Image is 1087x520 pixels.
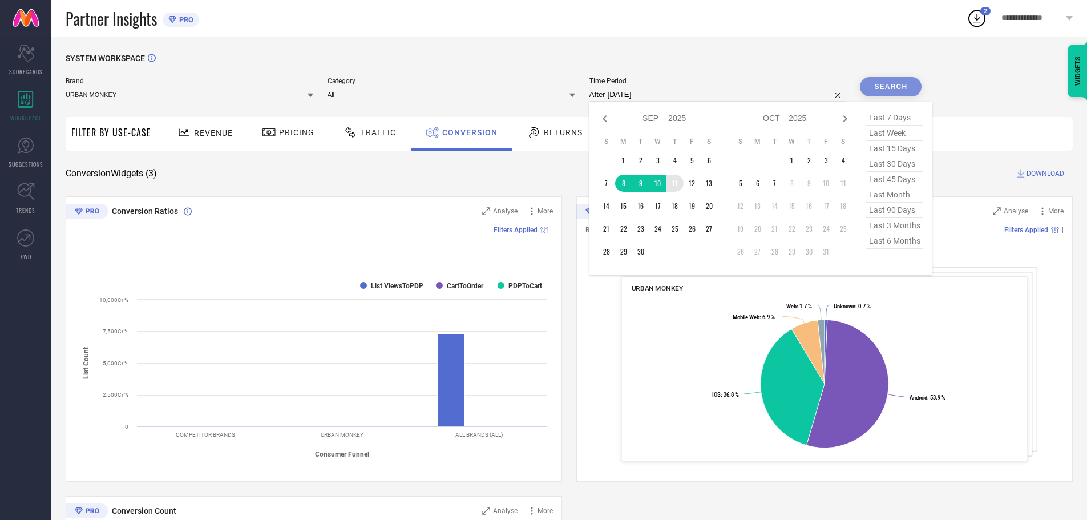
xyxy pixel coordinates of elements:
td: Sun Sep 07 2025 [598,175,615,192]
span: More [1048,207,1064,215]
span: DOWNLOAD [1027,168,1064,179]
span: Analyse [493,207,518,215]
td: Wed Oct 15 2025 [783,197,801,215]
text: : 6.9 % [733,314,775,320]
span: last 45 days [866,172,923,187]
span: last 15 days [866,141,923,156]
td: Tue Oct 21 2025 [766,220,783,237]
td: Sun Sep 21 2025 [598,220,615,237]
td: Fri Oct 10 2025 [818,175,835,192]
span: More [538,507,553,515]
span: Conversion [442,128,498,137]
span: Conversion Count [112,506,176,515]
tspan: IOS [712,392,721,398]
text: 0 [125,424,128,430]
td: Thu Oct 16 2025 [801,197,818,215]
span: Revenue (% share) [585,226,641,234]
td: Tue Oct 07 2025 [766,175,783,192]
span: last 6 months [866,233,923,249]
td: Tue Sep 09 2025 [632,175,649,192]
td: Sat Oct 25 2025 [835,220,852,237]
td: Wed Oct 29 2025 [783,243,801,260]
td: Mon Oct 20 2025 [749,220,766,237]
span: | [551,226,553,234]
td: Wed Sep 17 2025 [649,197,666,215]
text: : 0.7 % [834,303,871,309]
text: : 1.7 % [786,303,812,309]
td: Thu Oct 23 2025 [801,220,818,237]
span: last 3 months [866,218,923,233]
td: Fri Sep 26 2025 [684,220,701,237]
div: Next month [838,112,852,126]
td: Fri Sep 05 2025 [684,152,701,169]
input: Select time period [589,88,846,102]
span: SYSTEM WORKSPACE [66,54,145,63]
span: last 30 days [866,156,923,172]
span: Category [328,77,575,85]
tspan: Mobile Web [733,314,759,320]
span: | [1062,226,1064,234]
span: TRENDS [16,206,35,215]
text: 10,000Cr % [99,297,128,303]
span: FWD [21,252,31,261]
span: More [538,207,553,215]
td: Sun Oct 26 2025 [732,243,749,260]
div: Previous month [598,112,612,126]
td: Mon Sep 15 2025 [615,197,632,215]
td: Mon Sep 08 2025 [615,175,632,192]
td: Sat Sep 20 2025 [701,197,718,215]
td: Sun Oct 12 2025 [732,197,749,215]
text: List ViewsToPDP [371,282,423,290]
div: Premium [576,204,619,221]
td: Thu Oct 09 2025 [801,175,818,192]
td: Fri Sep 12 2025 [684,175,701,192]
td: Thu Sep 18 2025 [666,197,684,215]
text: 2,500Cr % [103,392,128,398]
th: Friday [818,137,835,146]
tspan: List Count [82,347,90,379]
th: Sunday [598,137,615,146]
td: Tue Oct 14 2025 [766,197,783,215]
text: ALL BRANDS (ALL) [455,432,503,438]
td: Mon Oct 06 2025 [749,175,766,192]
td: Fri Oct 17 2025 [818,197,835,215]
th: Tuesday [766,137,783,146]
td: Sat Sep 06 2025 [701,152,718,169]
td: Tue Sep 16 2025 [632,197,649,215]
th: Saturday [835,137,852,146]
span: Filters Applied [494,226,538,234]
td: Thu Sep 04 2025 [666,152,684,169]
span: last week [866,126,923,141]
td: Tue Oct 28 2025 [766,243,783,260]
td: Tue Sep 23 2025 [632,220,649,237]
text: : 53.9 % [910,394,945,401]
td: Tue Sep 30 2025 [632,243,649,260]
th: Thursday [801,137,818,146]
td: Wed Oct 01 2025 [783,152,801,169]
text: URBAN MONKEY [321,432,363,438]
text: COMPETITOR BRANDS [176,432,235,438]
th: Sunday [732,137,749,146]
svg: Zoom [482,207,490,215]
td: Sun Sep 28 2025 [598,243,615,260]
td: Sat Oct 18 2025 [835,197,852,215]
text: CartToOrder [447,282,484,290]
span: Pricing [279,128,314,137]
th: Wednesday [649,137,666,146]
span: Conversion Ratios [112,207,178,216]
text: 5,000Cr % [103,360,128,366]
svg: Zoom [482,507,490,515]
span: Returns [544,128,583,137]
th: Monday [749,137,766,146]
th: Saturday [701,137,718,146]
div: Open download list [967,8,987,29]
td: Mon Sep 01 2025 [615,152,632,169]
td: Fri Oct 31 2025 [818,243,835,260]
text: 7,500Cr % [103,328,128,334]
span: 2 [984,7,987,15]
text: : 36.8 % [712,392,739,398]
td: Wed Sep 10 2025 [649,175,666,192]
td: Sun Oct 05 2025 [732,175,749,192]
span: last month [866,187,923,203]
td: Wed Sep 03 2025 [649,152,666,169]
